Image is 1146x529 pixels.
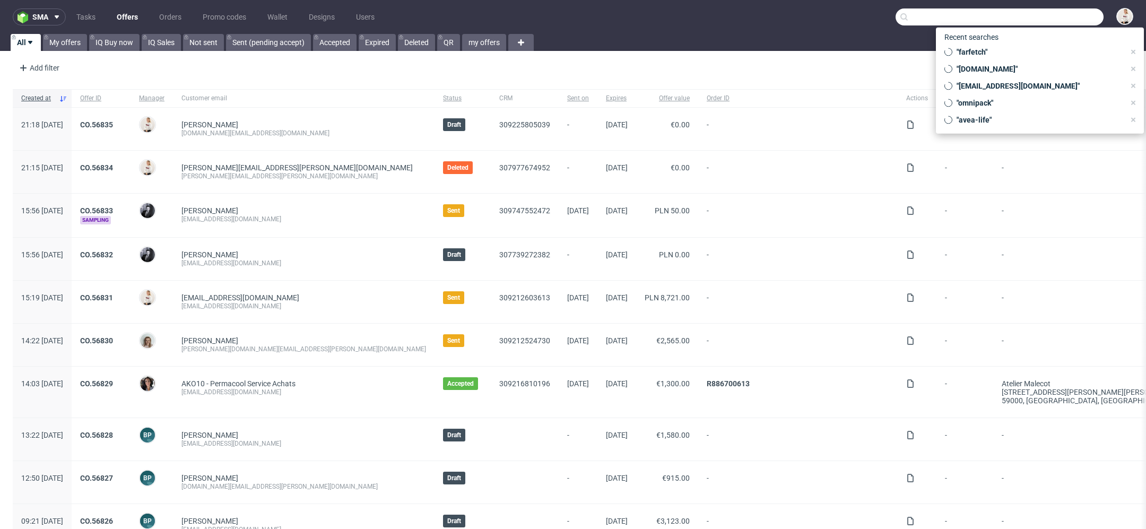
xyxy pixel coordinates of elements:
[181,293,299,302] span: [EMAIL_ADDRESS][DOMAIN_NAME]
[437,34,460,51] a: QR
[499,120,550,129] a: 309225805039
[140,290,155,305] img: Mari Fok
[447,379,474,388] span: Accepted
[606,517,628,525] span: [DATE]
[140,471,155,485] figcaption: BP
[181,259,426,267] div: [EMAIL_ADDRESS][DOMAIN_NAME]
[499,293,550,302] a: 309212603613
[181,215,426,223] div: [EMAIL_ADDRESS][DOMAIN_NAME]
[567,431,589,448] span: -
[140,376,155,391] img: Moreno Martinez Cristina
[80,379,113,388] a: CO.56829
[707,379,750,388] a: R886700613
[443,94,482,103] span: Status
[447,163,468,172] span: Deleted
[181,431,238,439] a: [PERSON_NAME]
[181,482,426,491] div: [DOMAIN_NAME][EMAIL_ADDRESS][PERSON_NAME][DOMAIN_NAME]
[18,11,32,23] img: logo
[707,293,889,310] span: -
[945,336,985,353] span: -
[181,302,426,310] div: [EMAIL_ADDRESS][DOMAIN_NAME]
[32,13,48,21] span: sma
[671,120,690,129] span: €0.00
[21,517,63,525] span: 09:21 [DATE]
[606,431,628,439] span: [DATE]
[606,120,628,129] span: [DATE]
[906,94,928,103] span: Actions
[447,336,460,345] span: Sent
[567,293,589,302] span: [DATE]
[606,336,628,345] span: [DATE]
[499,206,550,215] a: 309747552472
[606,293,628,302] span: [DATE]
[707,431,889,448] span: -
[952,98,1125,108] span: "omnipack"
[945,250,985,267] span: -
[181,336,238,345] a: [PERSON_NAME]
[350,8,381,25] a: Users
[140,160,155,175] img: Mari Fok
[181,120,238,129] a: [PERSON_NAME]
[952,47,1125,57] span: "farfetch"
[80,474,113,482] a: CO.56827
[181,517,238,525] a: [PERSON_NAME]
[15,59,62,76] div: Add filter
[940,29,1003,46] span: Recent searches
[567,474,589,491] span: -
[656,431,690,439] span: €1,580.00
[398,34,435,51] a: Deleted
[21,120,63,129] span: 21:18 [DATE]
[21,336,63,345] span: 14:22 [DATE]
[952,115,1125,125] span: "avea-life"
[707,120,889,137] span: -
[181,172,426,180] div: [PERSON_NAME][EMAIL_ADDRESS][PERSON_NAME][DOMAIN_NAME]
[153,8,188,25] a: Orders
[181,94,426,103] span: Customer email
[662,474,690,482] span: €915.00
[952,64,1125,74] span: "[DOMAIN_NAME]"
[606,250,628,259] span: [DATE]
[606,94,628,103] span: Expires
[140,117,155,132] img: Mari Fok
[261,8,294,25] a: Wallet
[447,474,461,482] span: Draft
[499,94,550,103] span: CRM
[567,163,589,180] span: -
[707,206,889,224] span: -
[567,250,589,267] span: -
[110,8,144,25] a: Offers
[945,206,985,224] span: -
[183,34,224,51] a: Not sent
[499,163,550,172] a: 307977674952
[302,8,341,25] a: Designs
[139,94,164,103] span: Manager
[656,379,690,388] span: €1,300.00
[707,474,889,491] span: -
[21,293,63,302] span: 15:19 [DATE]
[181,250,238,259] a: [PERSON_NAME]
[313,34,357,51] a: Accepted
[447,431,461,439] span: Draft
[140,428,155,443] figcaption: BP
[140,203,155,218] img: Philippe Dubuy
[945,431,985,448] span: -
[655,206,690,215] span: PLN 50.00
[21,431,63,439] span: 13:22 [DATE]
[567,120,589,137] span: -
[1117,9,1132,24] img: Mari Fok
[89,34,140,51] a: IQ Buy now
[945,163,985,180] span: -
[462,34,506,51] a: my offers
[447,293,460,302] span: Sent
[659,250,690,259] span: PLN 0.00
[656,517,690,525] span: €3,123.00
[945,474,985,491] span: -
[447,250,461,259] span: Draft
[21,206,63,215] span: 15:56 [DATE]
[181,345,426,353] div: [PERSON_NAME][DOMAIN_NAME][EMAIL_ADDRESS][PERSON_NAME][DOMAIN_NAME]
[80,216,111,224] span: Sampling
[567,379,589,388] span: [DATE]
[499,379,550,388] a: 309216810196
[567,206,589,215] span: [DATE]
[945,293,985,310] span: -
